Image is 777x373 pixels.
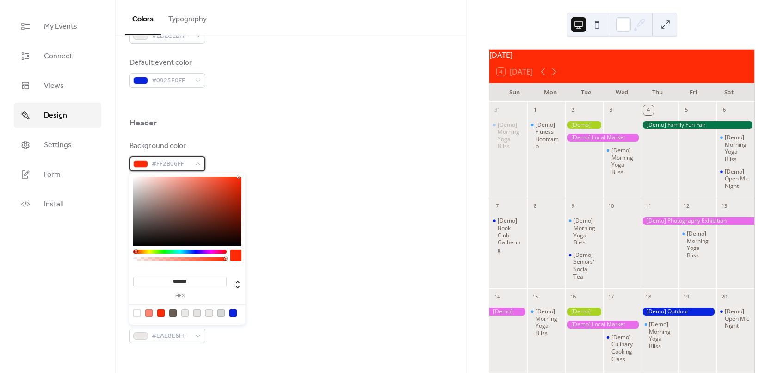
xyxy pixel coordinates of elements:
[44,140,72,151] span: Settings
[573,217,599,246] div: [Demo] Morning Yoga Bliss
[492,201,502,211] div: 7
[641,121,754,129] div: [Demo] Family Fun Fair
[643,105,654,115] div: 4
[14,14,101,39] a: My Events
[169,309,177,317] div: rgb(106, 93, 83)
[152,31,191,42] span: #EDECEBFF
[568,83,604,102] div: Tue
[530,105,540,115] div: 1
[681,292,691,302] div: 19
[565,121,603,129] div: [Demo] Gardening Workshop
[568,292,578,302] div: 16
[573,251,599,280] div: [Demo] Seniors' Social Tea
[157,309,165,317] div: rgb(255, 43, 6)
[532,83,568,102] div: Mon
[129,141,203,152] div: Background color
[44,51,72,62] span: Connect
[181,309,189,317] div: rgb(234, 232, 230)
[129,118,157,129] div: Header
[193,309,201,317] div: rgb(230, 228, 226)
[44,110,67,121] span: Design
[536,308,561,336] div: [Demo] Morning Yoga Bliss
[719,105,729,115] div: 6
[643,201,654,211] div: 11
[133,309,141,317] div: rgb(255, 255, 255)
[44,81,64,92] span: Views
[641,217,754,225] div: [Demo] Photography Exhibition
[606,292,616,302] div: 17
[14,132,101,157] a: Settings
[527,121,565,150] div: [Demo] Fitness Bootcamp
[498,121,524,150] div: [Demo] Morning Yoga Bliss
[725,134,751,162] div: [Demo] Morning Yoga Bliss
[725,168,751,190] div: [Demo] Open Mic Night
[530,201,540,211] div: 8
[14,44,101,68] a: Connect
[640,83,675,102] div: Thu
[527,308,565,336] div: [Demo] Morning Yoga Bliss
[716,134,754,162] div: [Demo] Morning Yoga Bliss
[719,201,729,211] div: 13
[606,201,616,211] div: 10
[492,292,502,302] div: 14
[604,83,640,102] div: Wed
[649,321,675,349] div: [Demo] Morning Yoga Bliss
[489,50,754,61] div: [DATE]
[678,230,716,259] div: [Demo] Morning Yoga Bliss
[681,201,691,211] div: 12
[675,83,711,102] div: Fri
[229,309,237,317] div: rgb(9, 37, 224)
[145,309,153,317] div: rgb(255, 135, 115)
[568,105,578,115] div: 2
[492,105,502,115] div: 31
[565,134,641,142] div: [Demo] Local Market
[530,292,540,302] div: 15
[603,147,641,175] div: [Demo] Morning Yoga Bliss
[489,121,527,150] div: [Demo] Morning Yoga Bliss
[568,201,578,211] div: 9
[565,321,641,329] div: [Demo] Local Market
[498,217,524,253] div: [Demo] Book Club Gathering
[14,73,101,98] a: Views
[687,230,713,259] div: [Demo] Morning Yoga Bliss
[611,334,637,362] div: [Demo] Culinary Cooking Class
[603,334,641,362] div: [Demo] Culinary Cooking Class
[44,199,63,210] span: Install
[14,192,101,217] a: Install
[205,309,213,317] div: rgb(237, 236, 235)
[611,147,637,175] div: [Demo] Morning Yoga Bliss
[536,121,561,150] div: [Demo] Fitness Bootcamp
[44,21,77,32] span: My Events
[217,309,225,317] div: rgb(213, 216, 216)
[716,308,754,329] div: [Demo] Open Mic Night
[14,103,101,128] a: Design
[497,83,532,102] div: Sun
[152,75,191,87] span: #0925E0FF
[606,105,616,115] div: 3
[129,57,203,68] div: Default event color
[641,308,716,316] div: [Demo] Outdoor Adventure Day
[44,169,61,180] span: Form
[152,159,191,170] span: #FF2B06FF
[565,308,603,316] div: [Demo] Gardening Workshop
[716,168,754,190] div: [Demo] Open Mic Night
[133,293,227,298] label: hex
[489,217,527,253] div: [Demo] Book Club Gathering
[725,308,751,329] div: [Demo] Open Mic Night
[489,308,527,316] div: [Demo] Photography Exhibition
[565,251,603,280] div: [Demo] Seniors' Social Tea
[565,217,603,246] div: [Demo] Morning Yoga Bliss
[681,105,691,115] div: 5
[643,292,654,302] div: 18
[711,83,747,102] div: Sat
[14,162,101,187] a: Form
[719,292,729,302] div: 20
[152,331,191,342] span: #EAE8E6FF
[641,321,678,349] div: [Demo] Morning Yoga Bliss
